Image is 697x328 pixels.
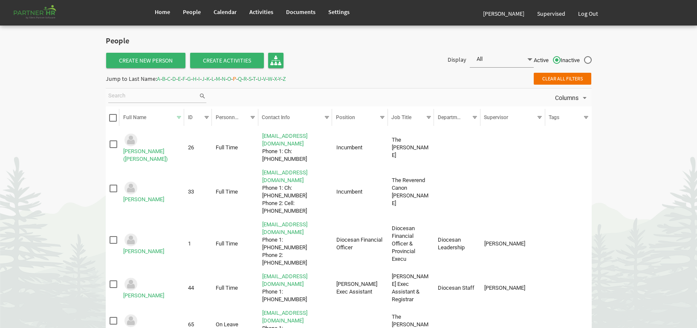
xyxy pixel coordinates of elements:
td: column header Tags [545,131,592,165]
td: Peever, Blair is template cell column header Full Name [119,167,184,217]
span: F [182,75,185,83]
span: P [233,75,236,83]
td: Full Time column header Personnel Type [212,131,258,165]
span: V [263,75,266,83]
a: [EMAIL_ADDRESS][DOMAIN_NAME] [262,273,307,287]
span: U [257,75,261,83]
td: Bishop's Exec Assistant column header Position [332,271,388,305]
a: Log Out [572,2,604,26]
td: column header Supervisor [480,167,545,217]
span: Full Name [123,114,146,120]
span: X [274,75,277,83]
span: K [206,75,210,83]
span: ID [188,114,193,120]
img: Could not locate image [123,232,139,248]
a: [PERSON_NAME] [123,292,164,299]
span: G [187,75,191,83]
td: checkbox [106,219,120,268]
span: Job Title [391,114,411,120]
span: J [202,75,205,83]
a: [PERSON_NAME] [477,2,531,26]
a: [EMAIL_ADDRESS][DOMAIN_NAME] [262,133,307,147]
span: H [193,75,197,83]
span: Display [448,56,466,63]
td: checkbox [106,131,120,165]
td: Diocesan Staff column header Departments [434,271,480,305]
span: Q [238,75,242,83]
span: Inactive [561,57,592,64]
a: [EMAIL_ADDRESS][DOMAIN_NAME] [262,169,307,183]
td: column header Tags [545,167,592,217]
td: Pierson, Alex is template cell column header Full Name [119,219,184,268]
img: Could not locate image [123,180,139,196]
span: R [243,75,247,83]
span: T [253,75,256,83]
td: Cliff, William column header Supervisor [480,219,545,268]
span: Personnel Type [216,114,251,120]
td: Incumbent column header Position [332,131,388,165]
td: column header Tags [545,219,592,268]
span: Y [278,75,281,83]
td: Diocesan Financial Officer & Provincial Execu column header Job Title [388,219,434,268]
span: Clear all filters [534,73,591,85]
td: The Reverend Canon Blair W. column header Job Title [388,167,434,217]
td: Cliff, William column header Supervisor [480,271,545,305]
span: Columns [554,93,579,103]
span: D [172,75,176,83]
td: Diocesan Financial Officer column header Position [332,219,388,268]
span: People [183,8,201,16]
span: Documents [286,8,315,16]
span: Position [336,114,355,120]
td: 1 column header ID [184,219,212,268]
td: Incumbent column header Position [332,167,388,217]
a: [PERSON_NAME] ([PERSON_NAME]) [123,148,168,162]
input: Search [108,90,199,103]
span: B [162,75,165,83]
span: Contact Info [262,114,290,120]
td: 26 column header ID [184,131,212,165]
td: column header Departments [434,131,480,165]
a: [PERSON_NAME] [123,248,164,254]
td: checkbox [106,271,120,305]
a: [EMAIL_ADDRESS][DOMAIN_NAME] [262,310,307,324]
span: I [198,75,200,83]
div: Jump to Last Name: - - - - - - - - - - - - - - - - - - - - - - - - - [106,72,286,86]
span: Z [283,75,286,83]
td: 33 column header ID [184,167,212,217]
img: Could not locate image [123,132,139,148]
td: Full Time column header Personnel Type [212,219,258,268]
span: Tags [549,114,559,120]
span: search [199,91,206,101]
a: [EMAIL_ADDRESS][DOMAIN_NAME] [262,221,307,235]
span: Create Activities [190,53,264,68]
span: S [249,75,252,83]
td: wpierson@ontario.anglican.caPhone 1: 6133915366 is template cell column header Contact Info [258,271,333,305]
td: Diocesan Leadership column header Departments [434,219,480,268]
span: Calendar [214,8,237,16]
img: org-chart.svg [270,55,281,66]
td: 44 column header ID [184,271,212,305]
td: bpearce@ontario.anglican.caPhone 1: Ch: 613-352-7464 is template cell column header Contact Info [258,131,333,165]
span: N [222,75,226,83]
div: Columns [554,88,590,106]
div: Search [107,88,208,106]
span: L [211,75,214,83]
span: A [157,75,160,83]
td: Full Time column header Personnel Type [212,271,258,305]
td: Full Time column header Personnel Type [212,167,258,217]
span: Settings [328,8,350,16]
button: Columns [554,92,590,103]
td: Pearce, Edward (Bram) is template cell column header Full Name [119,131,184,165]
a: Supervised [531,2,572,26]
span: C [167,75,171,83]
span: Departments [438,114,467,120]
span: M [216,75,220,83]
a: [PERSON_NAME] [123,196,164,203]
span: Supervisor [484,114,508,120]
td: column header Tags [545,271,592,305]
td: checkbox [106,167,120,217]
td: column header Supervisor [480,131,545,165]
span: Active [534,57,561,64]
td: Bishop's Exec Assistant & Registrar column header Job Title [388,271,434,305]
span: W [268,75,272,83]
